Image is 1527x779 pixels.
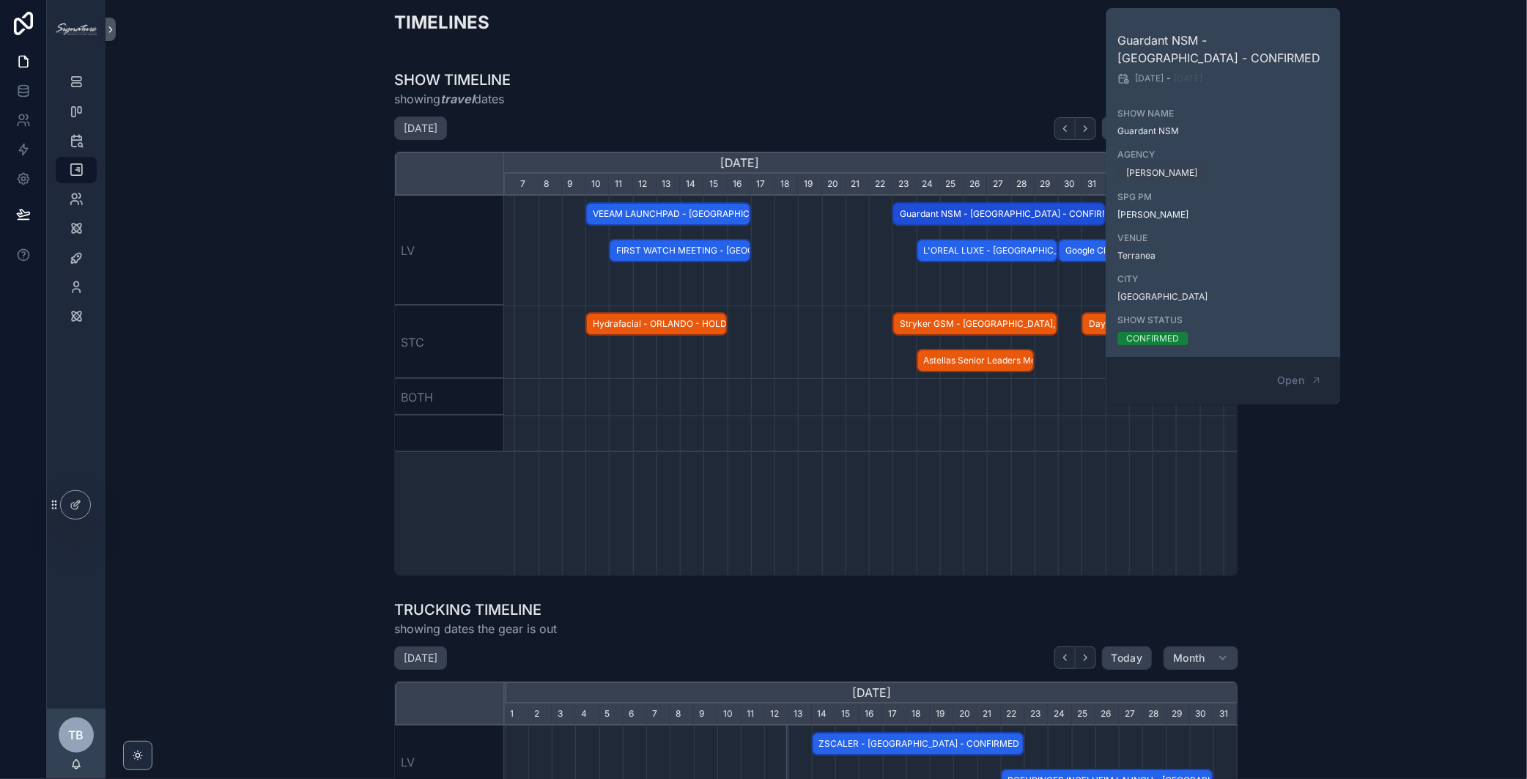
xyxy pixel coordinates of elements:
[394,599,557,620] h1: TRUCKING TIMELINE
[892,174,916,196] div: 23
[1118,32,1329,67] h2: Guardant NSM - [GEOGRAPHIC_DATA] - CONFIRMED
[1167,73,1172,84] span: -
[1118,291,1329,303] span: [GEOGRAPHIC_DATA]
[728,174,751,196] div: 16
[1277,374,1304,386] span: Open
[812,732,1024,756] div: ZSCALER - LAS VEGAS - CONFIRMED
[1190,704,1213,726] div: 30
[964,174,987,196] div: 26
[1119,704,1142,726] div: 27
[562,174,585,196] div: 9
[788,704,812,726] div: 13
[670,704,693,726] div: 8
[835,704,859,726] div: 15
[633,174,657,196] div: 12
[1102,646,1153,670] button: Today
[717,704,741,726] div: 10
[1083,312,1246,336] span: Day One NSM - [GEOGRAPHIC_DATA] - CONFIRMED
[1072,704,1095,726] div: 25
[703,174,727,196] div: 15
[599,704,623,726] div: 5
[1142,704,1166,726] div: 28
[394,90,511,108] span: showing dates
[1175,73,1203,84] span: [DATE]
[1102,117,1153,140] button: Today
[1173,651,1205,665] span: Month
[1024,704,1048,726] div: 23
[741,704,764,726] div: 11
[585,174,609,196] div: 10
[1237,704,1260,726] div: 1
[610,239,750,263] span: FIRST WATCH MEETING - [GEOGRAPHIC_DATA], [GEOGRAPHIC_DATA] - CONFIRMED
[585,312,728,336] div: Hydrafacial - ORLANDO - HOLD
[812,704,835,726] div: 14
[1118,232,1329,244] span: VENUE
[1268,369,1331,392] button: Open
[47,59,106,349] div: scrollable content
[869,174,892,196] div: 22
[953,704,977,726] div: 20
[918,239,1057,263] span: L'OREAL LUXE - [GEOGRAPHIC_DATA] - CONFIRMED
[1127,332,1180,345] div: CONFIRMED
[918,349,1033,373] span: Astellas Senior Leaders Meeting - [GEOGRAPHIC_DATA] - CONFIRMED
[587,312,726,336] span: Hydrafacial - ORLANDO - HOLD
[694,704,717,726] div: 9
[1118,314,1329,326] span: SHOW STATUS
[528,704,552,726] div: 2
[1213,704,1237,726] div: 31
[373,152,1106,174] div: [DATE]
[798,174,821,196] div: 19
[822,174,846,196] div: 20
[917,174,940,196] div: 24
[883,704,906,726] div: 17
[1164,646,1238,670] button: Month
[930,704,953,726] div: 19
[917,239,1059,263] div: L'OREAL LUXE - LAS VEGAS - CONFIRMED
[1058,239,1224,263] div: Google Cloud GTM - Las Vegas - CONFIRMED
[69,726,84,744] span: TB
[894,202,1103,226] span: Guardant NSM - [GEOGRAPHIC_DATA] - CONFIRMED
[623,704,646,726] div: 6
[395,196,505,306] div: LV
[1095,704,1119,726] div: 26
[1136,73,1164,84] span: [DATE]
[1106,174,1129,196] div: 1
[585,202,751,226] div: VEEAM LAUNCHPAD - LAS VEGAS - CONFIRMED
[1118,125,1329,137] span: Guardant NSM
[394,70,511,90] h1: SHOW TIMELINE
[892,312,1058,336] div: Stryker GSM - Orlando, FL - CONFIRMED
[1048,704,1071,726] div: 24
[680,174,703,196] div: 14
[906,704,930,726] div: 18
[587,202,750,226] span: VEEAM LAUNCHPAD - [GEOGRAPHIC_DATA] - CONFIRMED
[1035,174,1058,196] div: 29
[1118,149,1329,160] span: AGENCY
[539,174,562,196] div: 8
[657,174,680,196] div: 13
[917,349,1035,373] div: Astellas Senior Leaders Meeting - NEW ORLEANS - CONFIRMED
[846,174,869,196] div: 21
[394,620,557,638] span: showing dates the gear is out
[1118,108,1329,119] span: SHOW NAME
[1118,273,1329,285] span: CITY
[1118,250,1329,262] span: Terranea
[609,239,751,263] div: FIRST WATCH MEETING - Las Vegas, NV - CONFIRMED
[764,704,788,726] div: 12
[56,23,97,35] img: App logo
[987,174,1010,196] div: 27
[514,174,538,196] div: 7
[751,174,774,196] div: 17
[1112,651,1143,665] span: Today
[1058,174,1082,196] div: 30
[575,704,599,726] div: 4
[813,732,1023,756] span: ZSCALER - [GEOGRAPHIC_DATA] - CONFIRMED
[1011,174,1035,196] div: 28
[940,174,964,196] div: 25
[977,704,1001,726] div: 21
[892,202,1105,226] div: Guardant NSM - Los Angeles - CONFIRMED
[1082,174,1105,196] div: 31
[1118,209,1189,221] a: [PERSON_NAME]
[552,704,575,726] div: 3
